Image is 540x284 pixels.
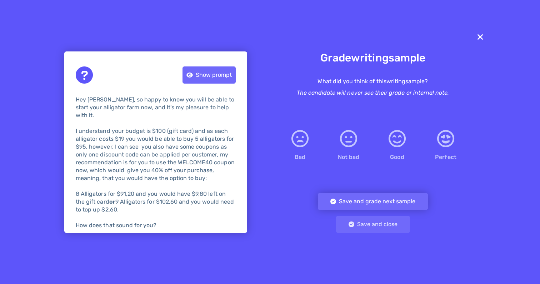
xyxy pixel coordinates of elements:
div: Bad [295,153,305,161]
div: Not bad [338,153,359,161]
strong: or [109,198,115,205]
div: What did you think of this writing sample? [297,70,449,99]
div: Save and close [345,216,401,233]
div: Save and grade next sample [327,193,419,210]
button: Save and close [336,216,410,233]
div: Perfect [435,153,456,161]
div: Good [390,153,404,161]
i: The candidate will never see their grade or internal note. [297,89,449,96]
button: Save and grade next sample [318,193,428,210]
div: Show prompt [183,67,235,83]
div: Hey [PERSON_NAME], so happy to know you will be able to start your alligator farm now, and It's m... [76,96,236,229]
button: Show prompt [182,66,236,84]
div: Grade writing sample [320,51,425,64]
